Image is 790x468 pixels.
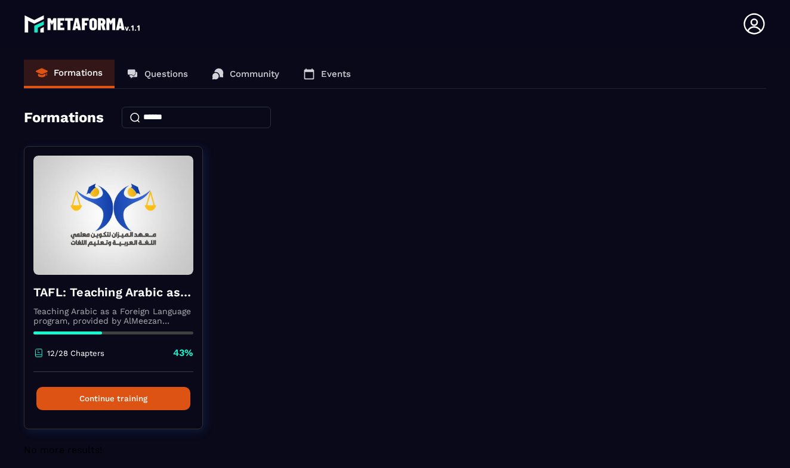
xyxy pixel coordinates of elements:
p: Events [321,69,351,79]
a: Formations [24,60,115,88]
a: Community [200,60,291,88]
h4: Formations [24,109,104,126]
button: Continue training [36,387,190,410]
img: logo [24,12,142,36]
a: Questions [115,60,200,88]
p: Formations [54,67,103,78]
p: Questions [144,69,188,79]
span: No more results! [24,444,102,455]
p: 43% [173,346,193,359]
a: Events [291,60,363,88]
p: Community [230,69,279,79]
h4: TAFL: Teaching Arabic as a Foreign Language program - June [33,284,193,300]
p: 12/28 Chapters [47,349,104,358]
p: Teaching Arabic as a Foreign Language program, provided by AlMeezan Academy in the [GEOGRAPHIC_DATA] [33,306,193,326]
img: formation-background [33,156,193,275]
a: formation-backgroundTAFL: Teaching Arabic as a Foreign Language program - JuneTeaching Arabic as ... [24,146,218,444]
